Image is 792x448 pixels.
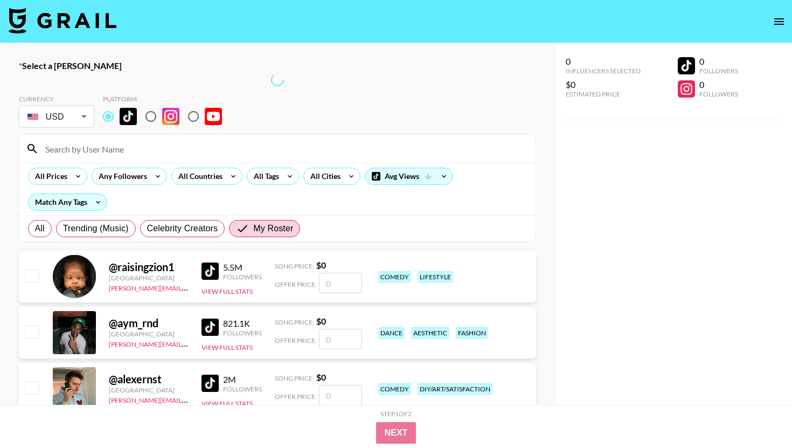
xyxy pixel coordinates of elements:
[39,140,529,157] input: Search by User Name
[566,79,641,90] div: $0
[109,394,268,404] a: [PERSON_NAME][EMAIL_ADDRESS][DOMAIN_NAME]
[456,327,488,339] div: fashion
[304,168,343,184] div: All Cities
[319,385,362,405] input: 0
[316,372,326,382] strong: $ 0
[319,329,362,349] input: 0
[202,375,219,392] img: TikTok
[103,95,231,103] div: Platform
[109,282,268,292] a: [PERSON_NAME][EMAIL_ADDRESS][DOMAIN_NAME]
[378,383,411,395] div: comedy
[223,273,262,281] div: Followers
[418,383,492,395] div: diy/art/satisfaction
[109,274,189,282] div: [GEOGRAPHIC_DATA]
[63,222,129,235] span: Trending (Music)
[147,222,218,235] span: Celebrity Creators
[205,108,222,125] img: YouTube
[120,108,137,125] img: TikTok
[566,56,641,67] div: 0
[202,319,219,336] img: TikTok
[223,374,262,385] div: 2M
[699,67,738,75] div: Followers
[253,222,293,235] span: My Roster
[29,168,70,184] div: All Prices
[275,318,314,326] span: Song Price:
[376,422,416,444] button: Next
[316,316,326,326] strong: $ 0
[365,168,453,184] div: Avg Views
[378,327,405,339] div: dance
[275,336,317,344] span: Offer Price:
[699,90,738,98] div: Followers
[109,338,268,348] a: [PERSON_NAME][EMAIL_ADDRESS][DOMAIN_NAME]
[202,343,253,351] button: View Full Stats
[202,399,253,408] button: View Full Stats
[29,194,107,210] div: Match Any Tags
[109,260,189,274] div: @ raisingzion1
[19,60,536,71] label: Select a [PERSON_NAME]
[109,386,189,394] div: [GEOGRAPHIC_DATA]
[109,373,189,386] div: @ alexernst
[411,327,449,339] div: aesthetic
[223,329,262,337] div: Followers
[380,410,412,418] div: Step 1 of 2
[275,374,314,382] span: Song Price:
[378,271,411,283] div: comedy
[247,168,281,184] div: All Tags
[275,392,317,401] span: Offer Price:
[109,316,189,330] div: @ aym_rnd
[19,95,94,103] div: Currency
[223,385,262,393] div: Followers
[202,263,219,280] img: TikTok
[566,67,641,75] div: Influencers Selected
[9,8,116,33] img: Grail Talent
[316,260,326,270] strong: $ 0
[202,287,253,295] button: View Full Stats
[172,168,225,184] div: All Countries
[319,273,362,293] input: 0
[35,222,45,235] span: All
[21,107,92,126] div: USD
[92,168,149,184] div: Any Followers
[162,108,179,125] img: Instagram
[223,262,262,273] div: 5.5M
[418,271,453,283] div: lifestyle
[699,79,738,90] div: 0
[566,90,641,98] div: Estimated Price
[768,11,790,32] button: open drawer
[223,318,262,329] div: 821.1K
[275,262,314,270] span: Song Price:
[268,71,286,88] span: Refreshing talent, countries, tags, cities, lists, talent, clients, bookers, talent...
[275,280,317,288] span: Offer Price:
[109,330,189,338] div: [GEOGRAPHIC_DATA]
[699,56,738,67] div: 0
